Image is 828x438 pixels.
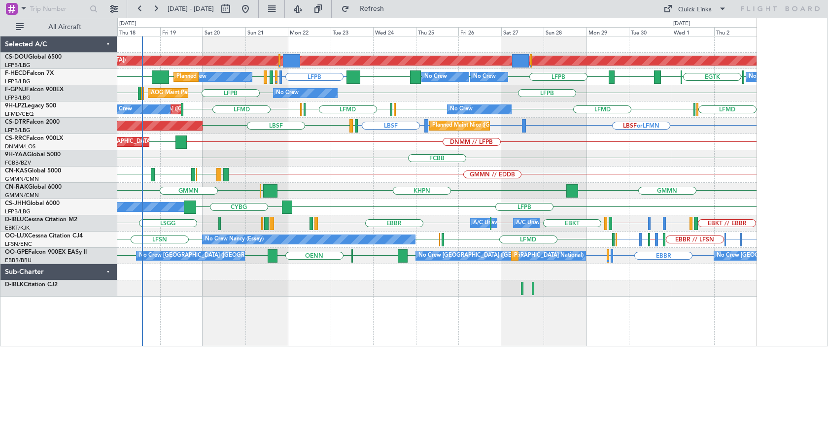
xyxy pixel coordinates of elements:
[5,257,32,264] a: EBBR/BRU
[5,168,61,174] a: CN-KASGlobal 5000
[673,20,690,28] div: [DATE]
[5,135,63,141] a: CS-RRCFalcon 900LX
[5,233,83,239] a: OO-LUXCessna Citation CJ4
[5,135,26,141] span: CS-RRC
[205,232,264,247] div: No Crew Nancy (Essey)
[5,184,28,190] span: CN-RAK
[5,201,26,206] span: CS-JHH
[5,103,25,109] span: 9H-LPZ
[5,54,28,60] span: CS-DOU
[5,224,30,232] a: EBKT/KJK
[5,152,27,158] span: 9H-YAA
[30,1,87,16] input: Trip Number
[5,217,24,223] span: D-IBLU
[5,249,28,255] span: OO-GPE
[514,248,692,263] div: Planned Maint [GEOGRAPHIC_DATA] ([GEOGRAPHIC_DATA] National)
[473,216,656,231] div: A/C Unavailable [GEOGRAPHIC_DATA] ([GEOGRAPHIC_DATA] National)
[139,248,304,263] div: No Crew [GEOGRAPHIC_DATA] ([GEOGRAPHIC_DATA] National)
[245,27,288,36] div: Sun 21
[5,168,28,174] span: CN-KAS
[337,1,396,17] button: Refresh
[331,27,374,36] div: Tue 23
[109,102,132,117] div: No Crew
[5,54,62,60] a: CS-DOUGlobal 6500
[672,27,715,36] div: Wed 1
[351,5,393,12] span: Refresh
[288,27,331,36] div: Mon 22
[5,249,87,255] a: OO-GPEFalcon 900EX EASy II
[5,159,31,167] a: FCBB/BZV
[544,27,586,36] div: Sun 28
[5,175,39,183] a: GMMN/CMN
[5,282,24,288] span: D-IBLK
[749,69,771,84] div: No Crew
[151,86,254,101] div: AOG Maint Paris ([GEOGRAPHIC_DATA])
[5,110,34,118] a: LFMD/CEQ
[160,27,203,36] div: Fri 19
[5,70,54,76] a: F-HECDFalcon 7X
[5,152,61,158] a: 9H-YAAGlobal 5000
[5,201,60,206] a: CS-JHHGlobal 6000
[432,118,542,133] div: Planned Maint Nice ([GEOGRAPHIC_DATA])
[5,240,32,248] a: LFSN/ENC
[5,78,31,85] a: LFPB/LBG
[516,216,673,231] div: A/C Unavailable [GEOGRAPHIC_DATA]-[GEOGRAPHIC_DATA]
[5,143,35,150] a: DNMM/LOS
[5,208,31,215] a: LFPB/LBG
[5,62,31,69] a: LFPB/LBG
[5,103,56,109] a: 9H-LPZLegacy 500
[424,69,447,84] div: No Crew
[5,233,28,239] span: OO-LUX
[5,127,31,134] a: LFPB/LBG
[203,27,245,36] div: Sat 20
[373,27,416,36] div: Wed 24
[458,27,501,36] div: Fri 26
[678,5,712,15] div: Quick Links
[658,1,731,17] button: Quick Links
[629,27,672,36] div: Tue 30
[5,87,26,93] span: F-GPNJ
[5,94,31,101] a: LFPB/LBG
[5,282,58,288] a: D-IBLKCitation CJ2
[5,184,62,190] a: CN-RAKGlobal 6000
[5,119,60,125] a: CS-DTRFalcon 2000
[473,69,496,84] div: No Crew
[168,4,214,13] span: [DATE] - [DATE]
[117,27,160,36] div: Thu 18
[5,192,39,199] a: GMMN/CMN
[418,248,584,263] div: No Crew [GEOGRAPHIC_DATA] ([GEOGRAPHIC_DATA] National)
[501,27,544,36] div: Sat 27
[450,102,473,117] div: No Crew
[176,69,332,84] div: Planned Maint [GEOGRAPHIC_DATA] ([GEOGRAPHIC_DATA])
[714,27,757,36] div: Thu 2
[276,86,299,101] div: No Crew
[26,24,104,31] span: All Aircraft
[5,217,77,223] a: D-IBLUCessna Citation M2
[586,27,629,36] div: Mon 29
[58,135,213,149] div: Planned Maint [GEOGRAPHIC_DATA] ([GEOGRAPHIC_DATA])
[5,119,26,125] span: CS-DTR
[5,70,27,76] span: F-HECD
[5,87,64,93] a: F-GPNJFalcon 900EX
[119,20,136,28] div: [DATE]
[416,27,459,36] div: Thu 25
[11,19,107,35] button: All Aircraft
